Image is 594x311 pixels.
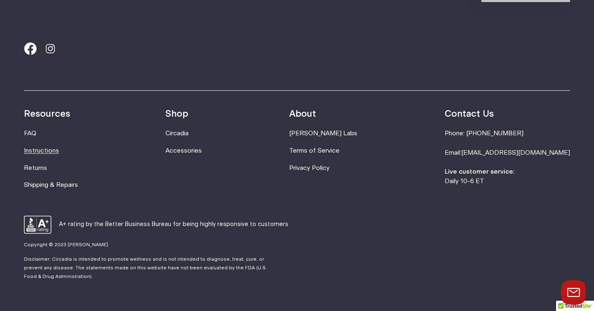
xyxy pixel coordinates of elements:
[44,42,57,55] svg: Instagram
[561,280,586,305] button: Launch chat
[445,109,494,118] strong: Contact Us
[24,42,37,55] svg: Facebook
[59,220,288,229] p: A+ rating by the Better Business Bureau for being highly responsive to customers
[445,129,570,186] li: Phone: [PHONE_NUMBER] Email: Daily 10-6 ET
[24,257,267,279] small: Disclaimer: Circadia is intended to promote wellness and is not intended to diagnose, treat, cure...
[24,165,47,171] a: Returns
[165,130,189,137] a: Circadia
[461,150,570,156] a: [EMAIL_ADDRESS][DOMAIN_NAME]
[24,109,70,118] strong: Resources
[24,243,108,247] small: Copyright © 2023 [PERSON_NAME]
[165,148,202,154] a: Accessories
[289,109,316,118] strong: About
[445,169,515,175] strong: Live customer service:
[24,130,36,137] a: FAQ
[289,130,357,137] a: [PERSON_NAME] Labs
[24,148,59,154] a: Instructions
[165,109,188,118] strong: Shop
[289,165,330,171] a: Privacy Policy
[24,182,78,188] a: Shipping & Repairs
[289,148,339,154] a: Terms of Service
